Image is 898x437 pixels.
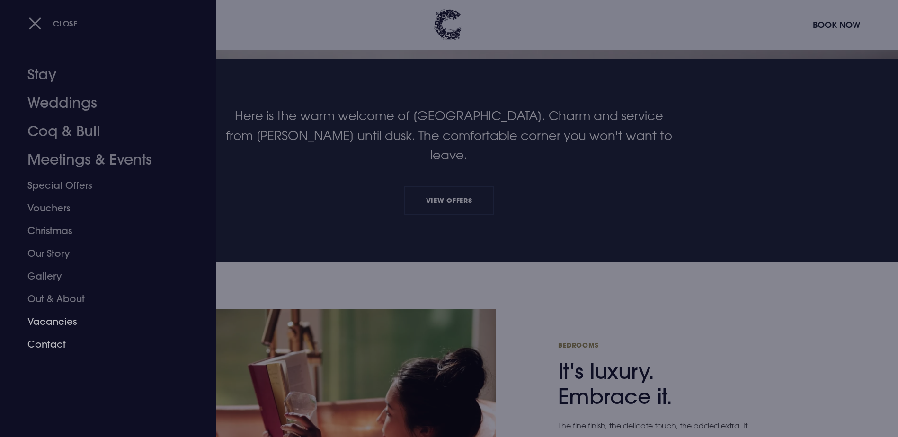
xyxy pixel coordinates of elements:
a: Coq & Bull [27,117,177,146]
button: Close [28,14,78,33]
a: Meetings & Events [27,146,177,174]
span: Close [53,18,78,28]
a: Vacancies [27,310,177,333]
a: Weddings [27,89,177,117]
a: Out & About [27,288,177,310]
a: Our Story [27,242,177,265]
a: Vouchers [27,197,177,219]
a: Christmas [27,219,177,242]
a: Stay [27,61,177,89]
a: Gallery [27,265,177,288]
a: Contact [27,333,177,356]
a: Special Offers [27,174,177,197]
